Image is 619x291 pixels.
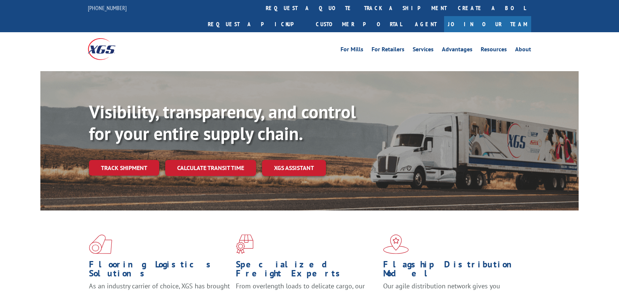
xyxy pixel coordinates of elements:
a: Resources [481,46,507,55]
a: About [515,46,531,55]
a: For Mills [341,46,363,55]
a: XGS ASSISTANT [262,160,326,176]
a: Customer Portal [310,16,407,32]
h1: Flagship Distribution Model [383,260,524,282]
a: Agent [407,16,444,32]
a: Join Our Team [444,16,531,32]
a: Services [413,46,434,55]
h1: Flooring Logistics Solutions [89,260,230,282]
img: xgs-icon-total-supply-chain-intelligence-red [89,234,112,254]
a: Track shipment [89,160,159,176]
a: Advantages [442,46,472,55]
img: xgs-icon-focused-on-flooring-red [236,234,253,254]
a: [PHONE_NUMBER] [88,4,127,12]
a: Request a pickup [202,16,310,32]
b: Visibility, transparency, and control for your entire supply chain. [89,100,356,145]
img: xgs-icon-flagship-distribution-model-red [383,234,409,254]
h1: Specialized Freight Experts [236,260,377,282]
a: Calculate transit time [165,160,256,176]
a: For Retailers [372,46,404,55]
